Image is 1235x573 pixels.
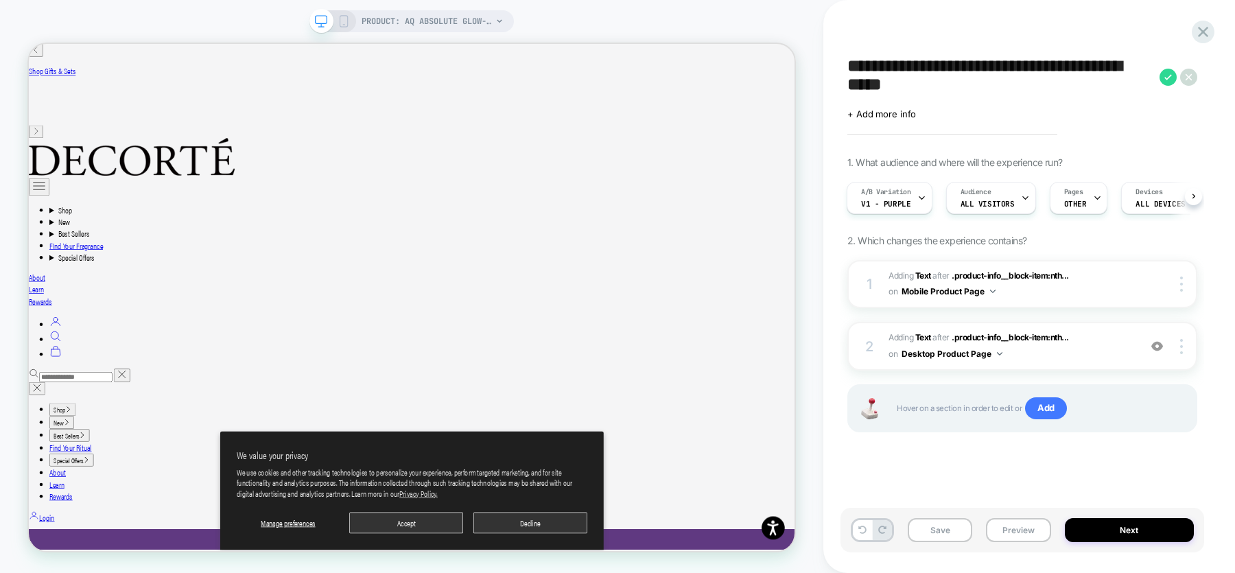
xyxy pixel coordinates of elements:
span: Audience [961,187,991,197]
span: .product-info__block-item:nth... [952,332,1069,342]
span: All Visitors [961,199,1015,209]
img: down arrow [997,352,1002,355]
span: V1 - purple [861,199,910,209]
span: 2. Which changes the experience contains? [847,235,1026,246]
img: Joystick [856,398,883,419]
span: AFTER [932,332,950,342]
span: OTHER [1064,199,1087,209]
img: crossed eye [1151,340,1163,352]
h2: We value your privacy [277,539,744,558]
a: Find Your Ritual [27,530,84,546]
button: Best Sellers [27,513,81,530]
summary: Special Offers [27,277,1022,292]
span: on [889,347,897,362]
summary: New [27,229,1022,245]
button: New [27,496,60,513]
button: Desktop Product Page [902,345,1002,362]
span: Pages [1064,187,1083,197]
button: Special Offers [27,546,86,563]
span: 1. What audience and where will the experience run? [847,156,1062,168]
summary: Shop [27,213,1022,229]
summary: Best Sellers [27,245,1022,261]
img: down arrow [990,290,996,293]
div: 2 [862,334,876,359]
img: close [1180,339,1183,354]
span: + Add more info [847,108,916,119]
span: AFTER [932,270,950,281]
span: PRODUCT: AQ Absolute Glow-Radiant Brightening Cream [362,10,492,32]
span: Add [1025,397,1067,419]
button: Mobile Product Page [902,283,996,300]
button: Next [1065,518,1195,542]
span: A/B Variation [861,187,911,197]
a: FInd Your Fragrance [27,261,99,277]
button: Shop [27,479,62,496]
span: Adding [889,270,931,281]
span: Hover on a section in order to edit or [897,397,1182,419]
span: on [889,284,897,299]
input: Search [14,437,111,451]
button: Preview [986,518,1050,542]
span: .product-info__block-item:nth... [952,270,1069,281]
div: 1 [862,272,876,296]
b: Text [915,332,931,342]
img: close [1180,277,1183,292]
b: Text [915,270,931,281]
span: Adding [889,332,931,342]
span: ALL DEVICES [1136,199,1185,209]
button: Save [908,518,972,542]
span: Devices [1136,187,1162,197]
